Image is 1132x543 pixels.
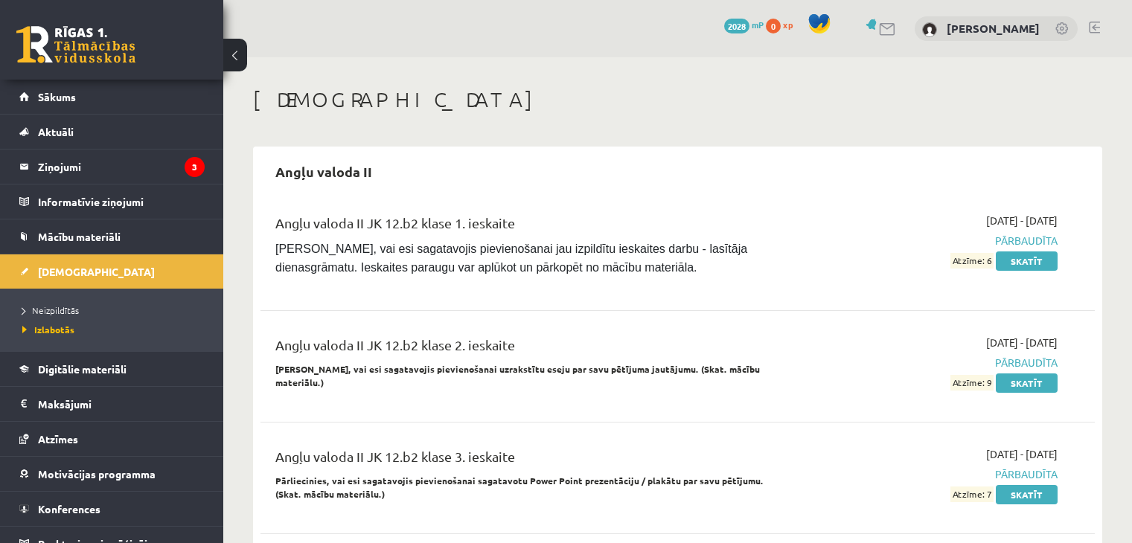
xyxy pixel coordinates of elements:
[275,213,790,240] div: Angļu valoda II JK 12.b2 klase 1. ieskaite
[275,335,790,362] div: Angļu valoda II JK 12.b2 klase 2. ieskaite
[922,22,937,37] img: Viktorija Lastovska
[996,373,1058,393] a: Skatīt
[19,150,205,184] a: Ziņojumi3
[275,475,764,500] strong: Pārliecinies, vai esi sagatavojis pievienošanai sagatavotu Power Point prezentāciju / plakātu par...
[185,157,205,177] i: 3
[22,303,208,317] a: Neizpildītās
[986,213,1058,228] span: [DATE] - [DATE]
[38,230,121,243] span: Mācību materiāli
[752,19,764,30] span: mP
[22,324,74,335] span: Izlabotās
[22,304,79,316] span: Neizpildītās
[275,363,760,388] strong: [PERSON_NAME], vai esi sagatavojis pievienošanai uzrakstītu eseju par savu pētījuma jautājumu. (S...
[986,335,1058,350] span: [DATE] - [DATE]
[724,19,764,30] a: 2028 mP
[38,265,155,278] span: [DEMOGRAPHIC_DATA]
[38,467,156,481] span: Motivācijas programma
[19,80,205,114] a: Sākums
[275,446,790,474] div: Angļu valoda II JK 12.b2 klase 3. ieskaite
[950,253,994,269] span: Atzīme: 6
[38,125,74,138] span: Aktuāli
[19,457,205,491] a: Motivācijas programma
[38,502,100,515] span: Konferences
[22,323,208,336] a: Izlabotās
[812,355,1058,370] span: Pārbaudīta
[783,19,793,30] span: xp
[996,251,1058,271] a: Skatīt
[38,150,205,184] legend: Ziņojumi
[19,492,205,526] a: Konferences
[724,19,749,33] span: 2028
[38,362,127,376] span: Digitālie materiāli
[986,446,1058,462] span: [DATE] - [DATE]
[253,87,1102,112] h1: [DEMOGRAPHIC_DATA]
[19,184,205,219] a: Informatīvie ziņojumi
[766,19,781,33] span: 0
[38,432,78,446] span: Atzīmes
[766,19,800,30] a: 0 xp
[19,115,205,149] a: Aktuāli
[38,184,205,219] legend: Informatīvie ziņojumi
[19,422,205,456] a: Atzīmes
[275,242,751,274] span: [PERSON_NAME], vai esi sagatavojis pievienošanai jau izpildītu ieskaites darbu - lasītāja dienasg...
[16,26,135,63] a: Rīgas 1. Tālmācības vidusskola
[19,387,205,421] a: Maksājumi
[38,387,205,421] legend: Maksājumi
[812,466,1058,482] span: Pārbaudīta
[812,233,1058,248] span: Pārbaudīta
[950,375,994,391] span: Atzīme: 9
[996,485,1058,504] a: Skatīt
[19,219,205,254] a: Mācību materiāli
[19,352,205,386] a: Digitālie materiāli
[19,254,205,289] a: [DEMOGRAPHIC_DATA]
[38,90,76,103] span: Sākums
[260,154,387,189] h2: Angļu valoda II
[950,486,994,502] span: Atzīme: 7
[947,21,1040,36] a: [PERSON_NAME]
